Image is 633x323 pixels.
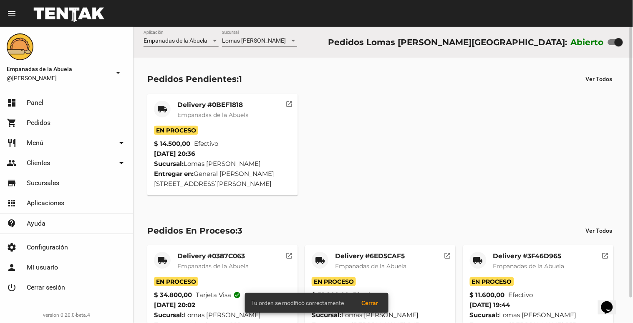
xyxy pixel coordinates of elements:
[7,98,17,108] mat-icon: dashboard
[470,311,499,319] strong: Sucursal:
[493,262,565,270] span: Empanadas de la Abuela
[27,263,58,272] span: Mi usuario
[239,74,242,84] span: 1
[7,242,17,252] mat-icon: settings
[222,37,286,44] span: Lomas [PERSON_NAME]
[27,119,50,127] span: Pedidos
[335,252,406,260] mat-card-title: Delivery #6ED5CAF5
[27,243,68,252] span: Configuración
[154,290,192,300] strong: $ 34.800,00
[154,311,184,319] strong: Sucursal:
[470,277,514,286] span: En Proceso
[470,310,607,320] div: Lomas [PERSON_NAME]
[444,251,451,258] mat-icon: open_in_new
[7,262,17,272] mat-icon: person
[113,68,123,78] mat-icon: arrow_drop_down
[154,139,190,149] strong: $ 14.500,00
[7,118,17,128] mat-icon: shopping_cart
[252,299,344,307] span: Tu orden se modificó correctamente
[7,219,17,229] mat-icon: contact_support
[7,311,126,319] div: version 0.20.0-beta.4
[27,99,43,107] span: Panel
[286,99,293,107] mat-icon: open_in_new
[237,226,242,236] span: 3
[312,277,356,286] span: En Proceso
[470,301,510,309] span: [DATE] 19:44
[154,126,198,135] span: En Proceso
[157,104,167,114] mat-icon: local_shipping
[7,198,17,208] mat-icon: apps
[177,262,249,270] span: Empanadas de la Abuela
[194,139,219,149] span: Efectivo
[147,72,242,86] div: Pedidos Pendientes:
[493,252,565,260] mat-card-title: Delivery #3F46D965
[154,169,291,189] div: General [PERSON_NAME][STREET_ADDRESS][PERSON_NAME]
[328,36,567,49] div: Pedidos Lomas [PERSON_NAME][GEOGRAPHIC_DATA]:
[27,159,50,167] span: Clientes
[116,138,126,148] mat-icon: arrow_drop_down
[602,251,609,258] mat-icon: open_in_new
[196,290,241,300] span: Tarjeta visa
[177,101,249,109] mat-card-title: Delivery #0BEF1818
[27,139,43,147] span: Menú
[362,300,378,306] span: Cerrar
[315,255,325,265] mat-icon: local_shipping
[157,255,167,265] mat-icon: local_shipping
[154,277,198,286] span: En Proceso
[598,290,625,315] iframe: chat widget
[154,301,195,309] span: [DATE] 20:02
[234,291,241,299] mat-icon: check_circle
[27,199,64,207] span: Aplicaciones
[571,36,604,49] label: Abierto
[509,290,533,300] span: Efectivo
[147,224,242,237] div: Pedidos En Proceso:
[335,262,406,270] span: Empanadas de la Abuela
[7,138,17,148] mat-icon: restaurant
[473,255,483,265] mat-icon: local_shipping
[154,159,291,169] div: Lomas [PERSON_NAME]
[286,251,293,258] mat-icon: open_in_new
[355,295,385,310] button: Cerrar
[7,33,33,60] img: f0136945-ed32-4f7c-91e3-a375bc4bb2c5.png
[7,282,17,292] mat-icon: power_settings_new
[7,178,17,188] mat-icon: store
[470,290,505,300] strong: $ 11.600,00
[27,219,45,228] span: Ayuda
[154,150,195,158] span: [DATE] 20:36
[586,227,613,234] span: Ver Todos
[579,223,619,238] button: Ver Todos
[27,179,59,187] span: Sucursales
[116,158,126,168] mat-icon: arrow_drop_down
[27,283,65,292] span: Cerrar sesión
[586,76,613,82] span: Ver Todos
[7,9,17,19] mat-icon: menu
[7,158,17,168] mat-icon: people
[7,64,110,74] span: Empanadas de la Abuela
[154,310,291,320] div: Lomas [PERSON_NAME]
[144,37,207,44] span: Empanadas de la Abuela
[579,71,619,86] button: Ver Todos
[177,252,249,260] mat-card-title: Delivery #0387C063
[154,160,184,168] strong: Sucursal:
[7,74,110,82] span: @[PERSON_NAME]
[177,111,249,119] span: Empanadas de la Abuela
[154,170,194,178] strong: Entregar en:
